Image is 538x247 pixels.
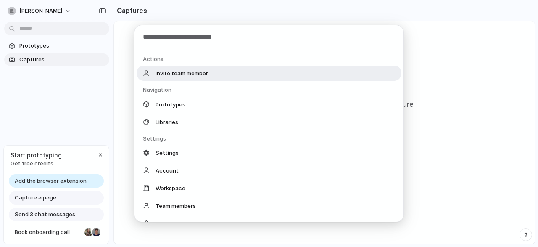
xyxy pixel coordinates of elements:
span: Team members [156,202,196,210]
div: Suggestions [134,49,403,222]
span: Integrations [156,219,188,228]
div: Navigation [143,86,403,94]
span: Workspace [156,184,185,192]
div: Settings [143,135,403,143]
span: Prototypes [156,100,185,109]
span: Account [156,166,179,175]
div: Actions [143,55,403,64]
span: Libraries [156,118,178,126]
span: Settings [156,149,179,157]
span: Invite team member [156,69,208,77]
